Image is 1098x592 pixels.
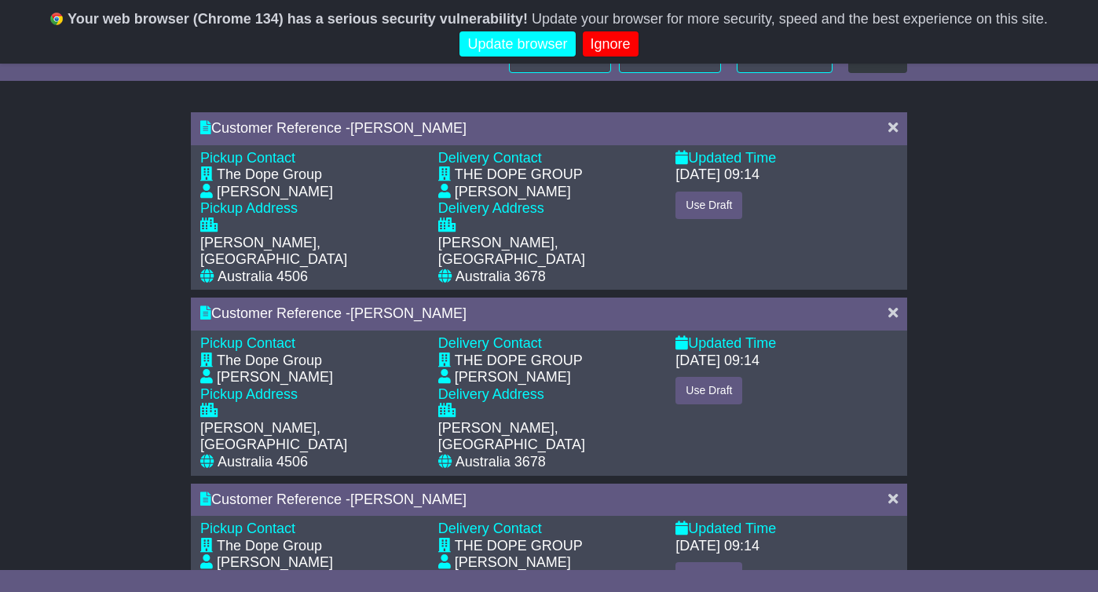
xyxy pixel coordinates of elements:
div: Updated Time [675,521,898,538]
div: [PERSON_NAME], [GEOGRAPHIC_DATA] [200,420,423,454]
a: Ignore [583,31,639,57]
div: [PERSON_NAME] [217,184,333,201]
span: Pickup Address [200,386,298,402]
div: [PERSON_NAME] [217,369,333,386]
div: [DATE] 09:14 [675,166,759,184]
div: THE DOPE GROUP [455,353,583,370]
div: [PERSON_NAME], [GEOGRAPHIC_DATA] [438,235,661,269]
span: Delivery Contact [438,335,542,351]
div: [PERSON_NAME], [GEOGRAPHIC_DATA] [200,235,423,269]
div: [PERSON_NAME] [455,369,571,386]
span: Pickup Contact [200,150,295,166]
span: Delivery Address [438,200,544,216]
span: Pickup Address [200,200,298,216]
div: The Dope Group [217,353,322,370]
div: Customer Reference - [200,492,873,509]
a: Update browser [459,31,575,57]
div: THE DOPE GROUP [455,538,583,555]
div: Australia 3678 [456,454,546,471]
div: Australia 4506 [218,269,308,286]
span: Pickup Contact [200,335,295,351]
span: Update your browser for more security, speed and the best experience on this site. [532,11,1048,27]
div: [DATE] 09:14 [675,353,759,370]
div: The Dope Group [217,538,322,555]
div: [PERSON_NAME] [455,184,571,201]
div: Updated Time [675,150,898,167]
span: Delivery Contact [438,150,542,166]
div: [DATE] 09:14 [675,538,759,555]
span: Pickup Contact [200,521,295,536]
div: THE DOPE GROUP [455,166,583,184]
div: [PERSON_NAME] [455,554,571,572]
span: [PERSON_NAME] [350,120,467,136]
div: Customer Reference - [200,305,873,323]
span: [PERSON_NAME] [350,492,467,507]
div: The Dope Group [217,166,322,184]
div: Australia 3678 [456,269,546,286]
div: [PERSON_NAME] [217,554,333,572]
b: Your web browser (Chrome 134) has a serious security vulnerability! [68,11,528,27]
span: Delivery Contact [438,521,542,536]
div: [PERSON_NAME], [GEOGRAPHIC_DATA] [438,420,661,454]
span: Delivery Address [438,386,544,402]
div: Updated Time [675,335,898,353]
button: Use Draft [675,562,742,590]
span: [PERSON_NAME] [350,305,467,321]
button: Use Draft [675,192,742,219]
button: Use Draft [675,377,742,404]
div: Customer Reference - [200,120,873,137]
div: Australia 4506 [218,454,308,471]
